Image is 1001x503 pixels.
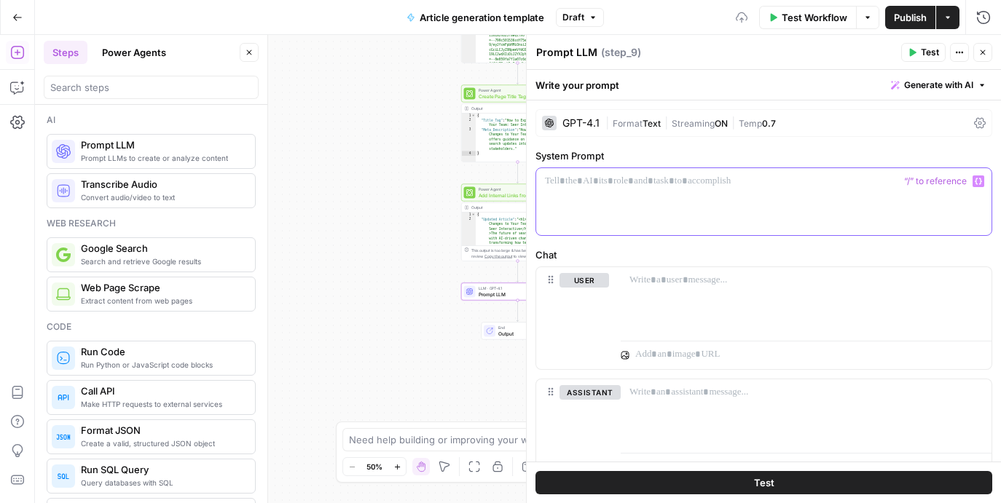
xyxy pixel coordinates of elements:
[517,301,519,322] g: Edge from step_9 to end
[471,106,554,111] div: Output
[50,80,252,95] input: Search steps
[536,45,597,60] textarea: Prompt LLM
[560,273,609,288] button: user
[562,11,584,24] span: Draft
[81,437,243,449] span: Create a valid, structured JSON object
[471,114,476,119] span: Toggle code folding, rows 1 through 4
[462,127,476,151] div: 3
[81,256,243,267] span: Search and retrieve Google results
[517,63,519,84] g: Edge from step_7 to step_5
[601,45,641,60] span: ( step_9 )
[498,330,548,337] span: Output
[556,8,604,27] button: Draft
[81,462,243,477] span: Run SQL Query
[81,384,243,398] span: Call API
[471,213,476,218] span: Toggle code folding, rows 1 through 3
[894,10,927,25] span: Publish
[498,325,548,330] span: End
[81,280,243,295] span: Web Page Scrape
[420,10,544,25] span: Article generation template
[898,175,973,187] span: “/” to reference
[47,320,256,333] div: Code
[81,423,243,437] span: Format JSON
[527,70,1001,100] div: Write your prompt
[613,118,643,129] span: Format
[479,285,554,291] span: LLM · GPT-4.1
[471,247,571,259] div: This output is too large & has been abbreviated for review. to view the full content.
[535,247,992,262] label: Chat
[904,79,973,92] span: Generate with AI
[754,475,774,490] span: Test
[901,43,946,62] button: Test
[461,283,574,301] div: LLM · GPT-4.1Prompt LLMStep 9
[739,118,762,129] span: Temp
[562,118,600,128] div: GPT-4.1
[47,114,256,127] div: Ai
[728,115,739,130] span: |
[93,41,175,64] button: Power Agents
[536,267,609,369] div: user
[81,295,243,306] span: Extract content from web pages
[81,398,243,410] span: Make HTTP requests to external services
[762,118,776,129] span: 0.7
[471,205,554,210] div: Output
[81,477,243,488] span: Query databases with SQL
[479,87,554,93] span: Power Agent
[782,10,847,25] span: Test Workflow
[517,261,519,282] g: Edge from step_6 to step_9
[462,151,476,157] div: 4
[462,114,476,119] div: 1
[81,138,243,152] span: Prompt LLM
[479,290,554,298] span: Prompt LLM
[643,118,661,129] span: Text
[44,41,87,64] button: Steps
[479,92,554,100] span: Create Page Title Tags & Meta Descriptions
[461,184,574,261] div: Power AgentAdd Internal Links from SERPStep 6Output{ "Updated Article":"<h1>How to Explain Search...
[461,322,574,340] div: EndOutput
[535,148,992,163] label: System Prompt
[81,191,243,203] span: Convert audio/video to text
[921,46,939,59] span: Test
[661,115,672,130] span: |
[479,186,554,192] span: Power Agent
[47,217,256,230] div: Web research
[885,6,935,29] button: Publish
[462,118,476,127] div: 2
[479,191,554,199] span: Add Internal Links from SERP
[398,6,553,29] button: Article generation template
[366,461,382,472] span: 50%
[672,118,715,129] span: Streaming
[462,19,476,66] div: 2
[81,177,243,191] span: Transcribe Audio
[484,254,512,258] span: Copy the output
[517,162,519,183] g: Edge from step_5 to step_6
[759,6,856,29] button: Test Workflow
[81,359,243,371] span: Run Python or JavaScript code blocks
[560,385,621,400] button: assistant
[462,213,476,218] div: 1
[81,344,243,359] span: Run Code
[461,85,574,162] div: Power AgentCreate Page Title Tags & Meta DescriptionsStep 5Output{ "Title_Tag":"How to Explain Se...
[885,76,992,95] button: Generate with AI
[81,152,243,164] span: Prompt LLMs to create or analyze content
[715,118,728,129] span: ON
[535,471,992,494] button: Test
[536,379,609,481] div: assistant
[605,115,613,130] span: |
[81,241,243,256] span: Google Search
